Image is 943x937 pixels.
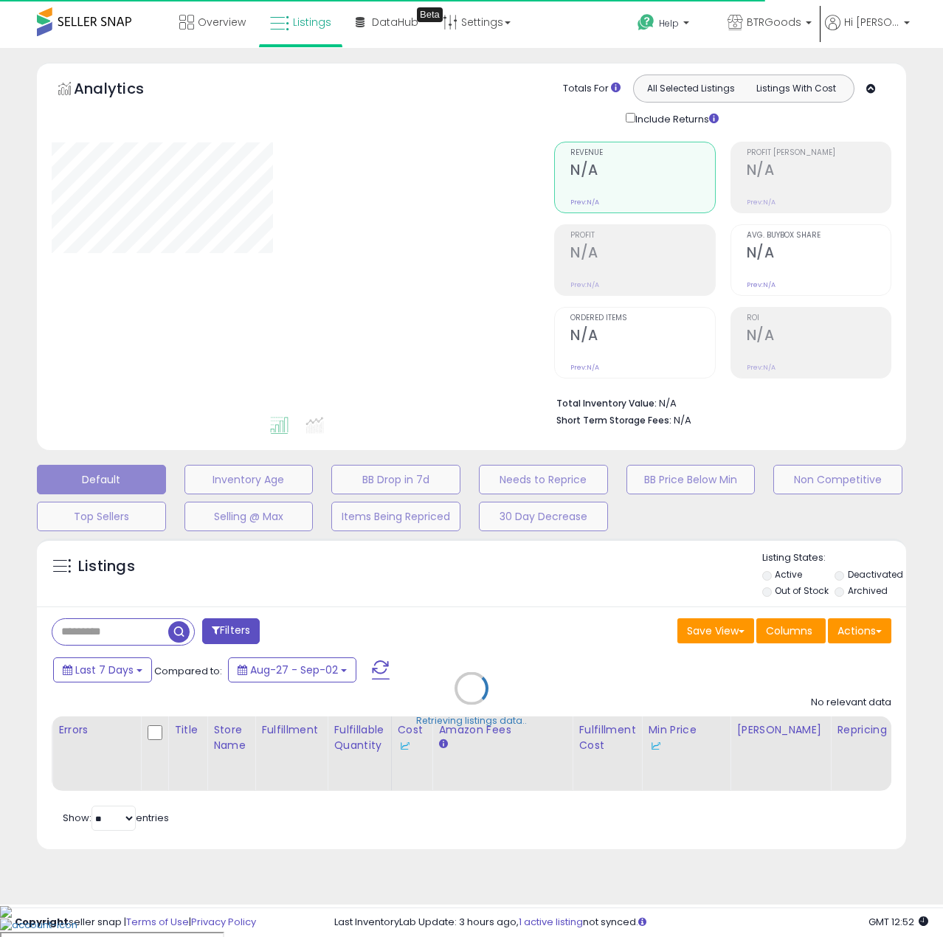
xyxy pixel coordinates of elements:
h2: N/A [747,244,891,264]
span: Profit [PERSON_NAME] [747,149,891,157]
b: Short Term Storage Fees: [556,414,671,426]
button: Inventory Age [184,465,314,494]
small: Prev: N/A [747,280,776,289]
span: Profit [570,232,714,240]
button: Top Sellers [37,502,166,531]
button: BB Drop in 7d [331,465,460,494]
span: N/A [674,413,691,427]
span: Avg. Buybox Share [747,232,891,240]
span: ROI [747,314,891,322]
b: Total Inventory Value: [556,397,657,409]
button: Listings With Cost [743,79,849,98]
h2: N/A [747,327,891,347]
a: Hi [PERSON_NAME] [825,15,910,48]
a: Help [626,2,714,48]
button: All Selected Listings [638,79,744,98]
span: Hi [PERSON_NAME] [844,15,899,30]
h2: N/A [570,327,714,347]
span: Revenue [570,149,714,157]
button: Selling @ Max [184,502,314,531]
button: Default [37,465,166,494]
h2: N/A [570,162,714,181]
span: DataHub [372,15,418,30]
small: Prev: N/A [747,198,776,207]
h5: Analytics [74,78,173,103]
button: BB Price Below Min [626,465,756,494]
button: Items Being Repriced [331,502,460,531]
span: Overview [198,15,246,30]
span: BTRGoods [747,15,801,30]
span: Help [659,17,679,30]
h2: N/A [747,162,891,181]
li: N/A [556,393,880,411]
small: Prev: N/A [570,363,599,372]
h2: N/A [570,244,714,264]
button: Non Competitive [773,465,902,494]
i: Get Help [637,13,655,32]
button: Needs to Reprice [479,465,608,494]
div: Tooltip anchor [417,7,443,22]
small: Prev: N/A [570,280,599,289]
small: Prev: N/A [570,198,599,207]
div: Totals For [563,82,621,96]
small: Prev: N/A [747,363,776,372]
div: Retrieving listings data.. [416,714,527,727]
button: 30 Day Decrease [479,502,608,531]
div: Include Returns [615,110,736,127]
span: Listings [293,15,331,30]
span: Ordered Items [570,314,714,322]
